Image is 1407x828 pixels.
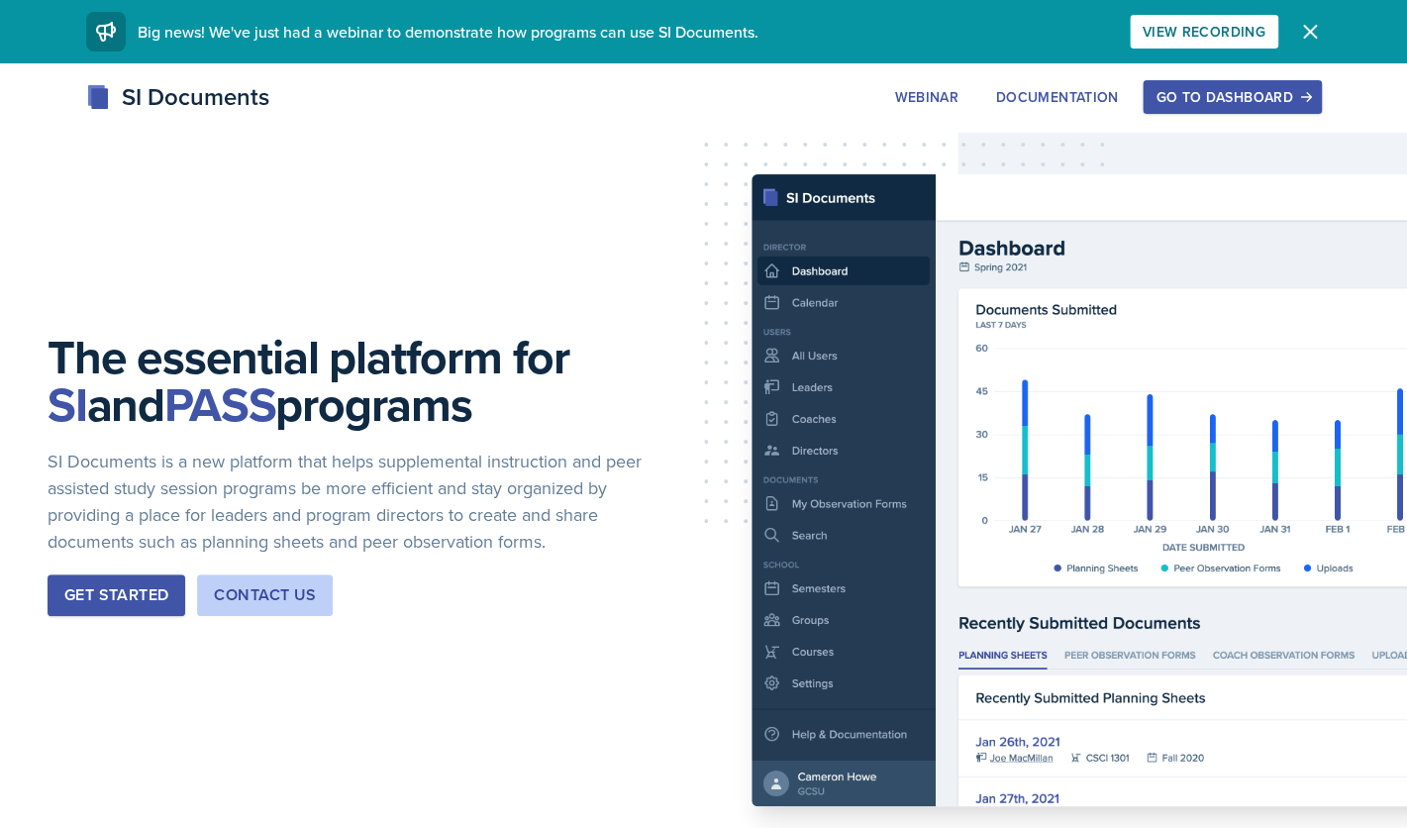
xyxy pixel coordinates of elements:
button: Contact Us [197,574,333,616]
span: Big news! We've just had a webinar to demonstrate how programs can use SI Documents. [138,21,758,43]
button: Get Started [48,574,185,616]
div: Go to Dashboard [1156,89,1308,105]
button: View Recording [1130,15,1278,49]
div: Webinar [894,89,957,105]
div: SI Documents [86,79,269,115]
div: Get Started [64,583,168,607]
div: Contact Us [214,583,316,607]
button: Webinar [881,80,970,114]
button: Go to Dashboard [1143,80,1321,114]
div: Documentation [996,89,1119,105]
button: Documentation [983,80,1132,114]
div: View Recording [1143,24,1265,40]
